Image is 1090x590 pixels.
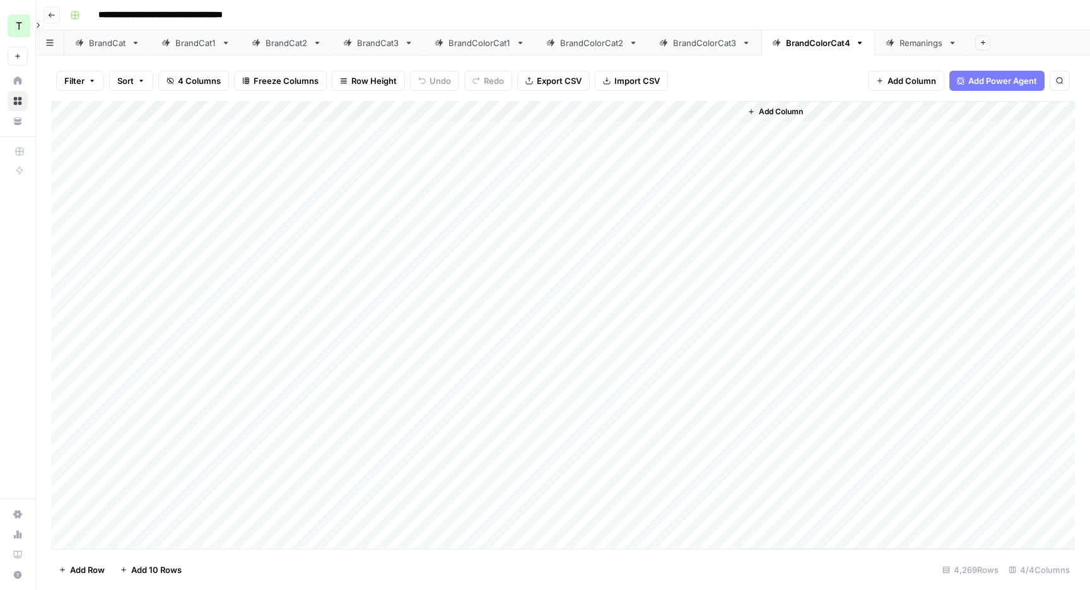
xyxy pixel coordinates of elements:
[8,565,28,585] button: Help + Support
[937,560,1004,580] div: 4,269 Rows
[151,30,241,56] a: BrandCat1
[648,30,761,56] a: BrandColorCat3
[786,37,850,49] div: BrandColorCat4
[8,111,28,131] a: Your Data
[1004,560,1075,580] div: 4/4 Columns
[900,37,943,49] div: Remanings
[64,74,85,87] span: Filter
[158,71,229,91] button: 4 Columns
[424,30,536,56] a: BrandColorCat1
[8,10,28,42] button: Workspace: TY SEO Team
[537,74,582,87] span: Export CSV
[357,37,399,49] div: BrandCat3
[595,71,668,91] button: Import CSV
[968,74,1037,87] span: Add Power Agent
[109,71,153,91] button: Sort
[254,74,319,87] span: Freeze Columns
[761,30,875,56] a: BrandColorCat4
[759,106,803,117] span: Add Column
[56,71,104,91] button: Filter
[234,71,327,91] button: Freeze Columns
[332,30,424,56] a: BrandCat3
[51,560,112,580] button: Add Row
[673,37,737,49] div: BrandColorCat3
[430,74,451,87] span: Undo
[875,30,968,56] a: Remanings
[484,74,504,87] span: Redo
[8,545,28,565] a: Learning Hub
[16,18,22,33] span: T
[464,71,512,91] button: Redo
[351,74,397,87] span: Row Height
[266,37,308,49] div: BrandCat2
[888,74,936,87] span: Add Column
[112,560,189,580] button: Add 10 Rows
[517,71,590,91] button: Export CSV
[949,71,1045,91] button: Add Power Agent
[560,37,624,49] div: BrandColorCat2
[8,91,28,111] a: Browse
[742,103,808,120] button: Add Column
[8,524,28,545] a: Usage
[614,74,660,87] span: Import CSV
[332,71,405,91] button: Row Height
[410,71,459,91] button: Undo
[868,71,944,91] button: Add Column
[70,563,105,576] span: Add Row
[64,30,151,56] a: BrandCat
[131,563,182,576] span: Add 10 Rows
[117,74,134,87] span: Sort
[175,37,216,49] div: BrandCat1
[448,37,511,49] div: BrandColorCat1
[178,74,221,87] span: 4 Columns
[89,37,126,49] div: BrandCat
[241,30,332,56] a: BrandCat2
[8,504,28,524] a: Settings
[536,30,648,56] a: BrandColorCat2
[8,71,28,91] a: Home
